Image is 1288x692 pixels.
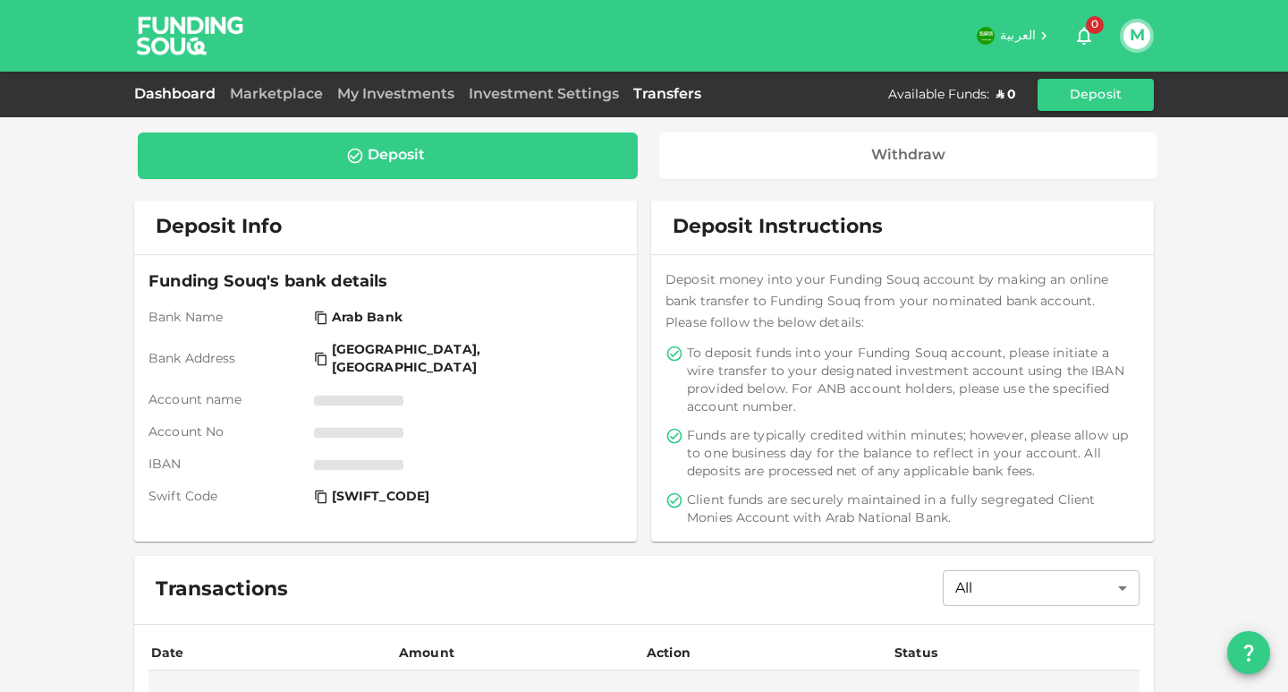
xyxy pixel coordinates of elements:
[138,132,638,179] a: Deposit
[626,88,708,101] a: Transfers
[888,86,989,104] div: Available Funds :
[673,215,883,240] span: Deposit Instructions
[687,427,1136,481] span: Funds are typically credited within minutes; however, please allow up to one business day for the...
[687,491,1136,527] span: Client funds are securely maintained in a fully segregated Client Monies Account with Arab Nation...
[156,577,288,602] span: Transactions
[977,27,995,45] img: flag-sa.b9a346574cdc8950dd34b50780441f57.svg
[156,215,282,240] span: Deposit Info
[330,88,462,101] a: My Investments
[894,643,937,664] div: Status
[647,643,691,664] div: Action
[332,309,402,327] span: Arab Bank
[1086,16,1104,34] span: 0
[223,88,330,101] a: Marketplace
[148,269,623,295] span: Funding Souq's bank details
[687,345,1136,416] span: To deposit funds into your Funding Souq account, please initiate a wire transfer to your designat...
[148,391,307,409] span: Account name
[1123,22,1150,49] button: M
[1038,79,1154,111] button: Deposit
[1066,18,1102,54] button: 0
[1227,631,1270,674] button: question
[151,643,184,664] div: Date
[332,488,430,506] span: [SWIFT_CODE]
[943,570,1140,606] div: All
[148,350,307,368] span: Bank Address
[1000,30,1036,42] span: العربية
[148,423,307,441] span: Account No
[134,88,223,101] a: Dashboard
[665,274,1108,329] span: Deposit money into your Funding Souq account by making an online bank transfer to Funding Souq fr...
[659,132,1158,179] a: Withdraw
[368,147,425,165] div: Deposit
[462,88,626,101] a: Investment Settings
[996,86,1016,104] div: ʢ 0
[332,341,612,377] span: [GEOGRAPHIC_DATA], [GEOGRAPHIC_DATA]
[148,309,307,327] span: Bank Name
[871,147,945,165] div: Withdraw
[148,456,307,474] span: IBAN
[399,643,454,664] div: Amount
[148,488,307,506] span: Swift Code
